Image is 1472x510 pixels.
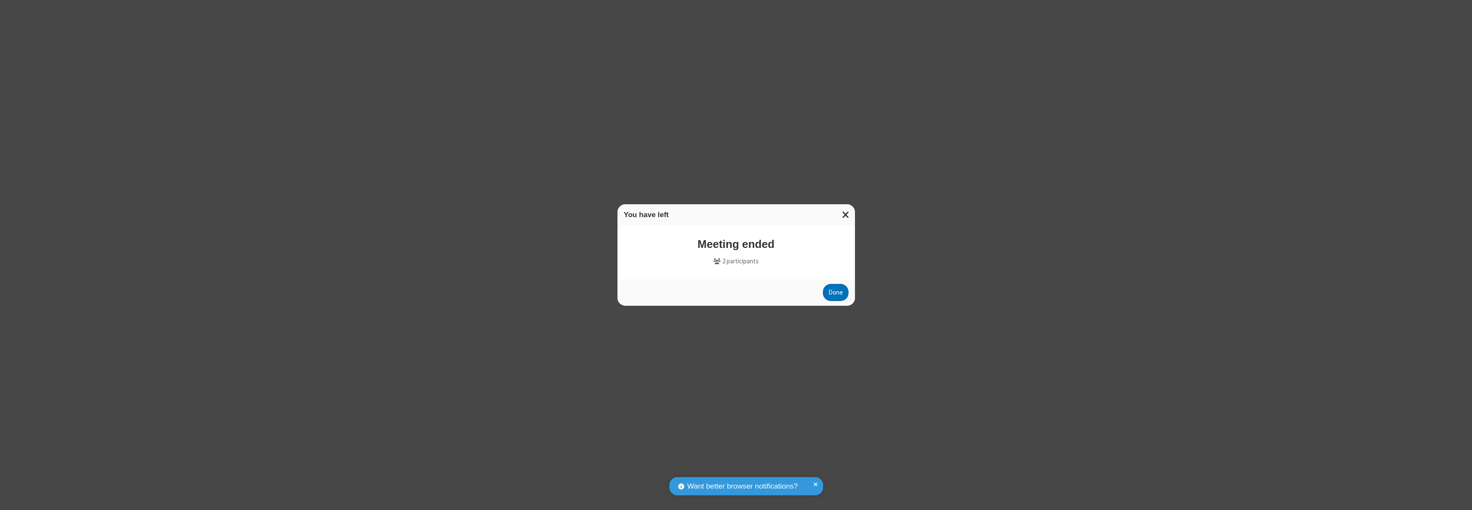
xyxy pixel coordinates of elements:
button: Close modal [837,204,855,225]
button: Done [823,284,849,301]
p: 2 participants [648,256,824,266]
span: Want better browser notifications? [687,481,798,492]
h3: You have left [624,211,849,219]
h3: Meeting ended [648,238,824,250]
